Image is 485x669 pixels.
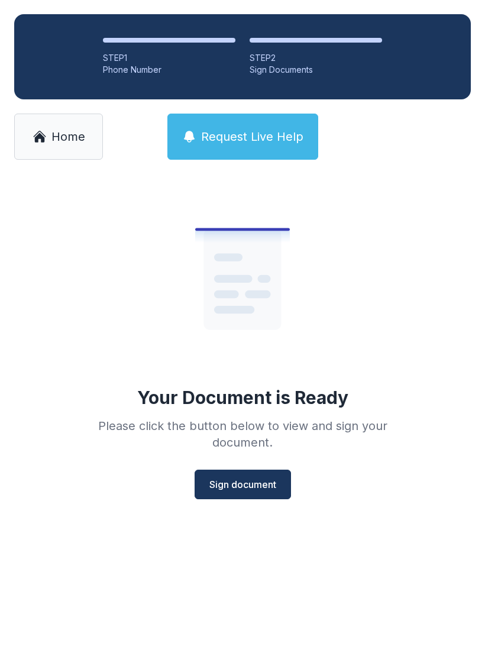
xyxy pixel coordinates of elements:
div: Sign Documents [250,64,382,76]
span: Request Live Help [201,128,303,145]
span: Sign document [209,477,276,492]
div: STEP 2 [250,52,382,64]
span: Home [51,128,85,145]
div: Your Document is Ready [137,387,348,408]
div: STEP 1 [103,52,235,64]
div: Phone Number [103,64,235,76]
div: Please click the button below to view and sign your document. [72,418,413,451]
